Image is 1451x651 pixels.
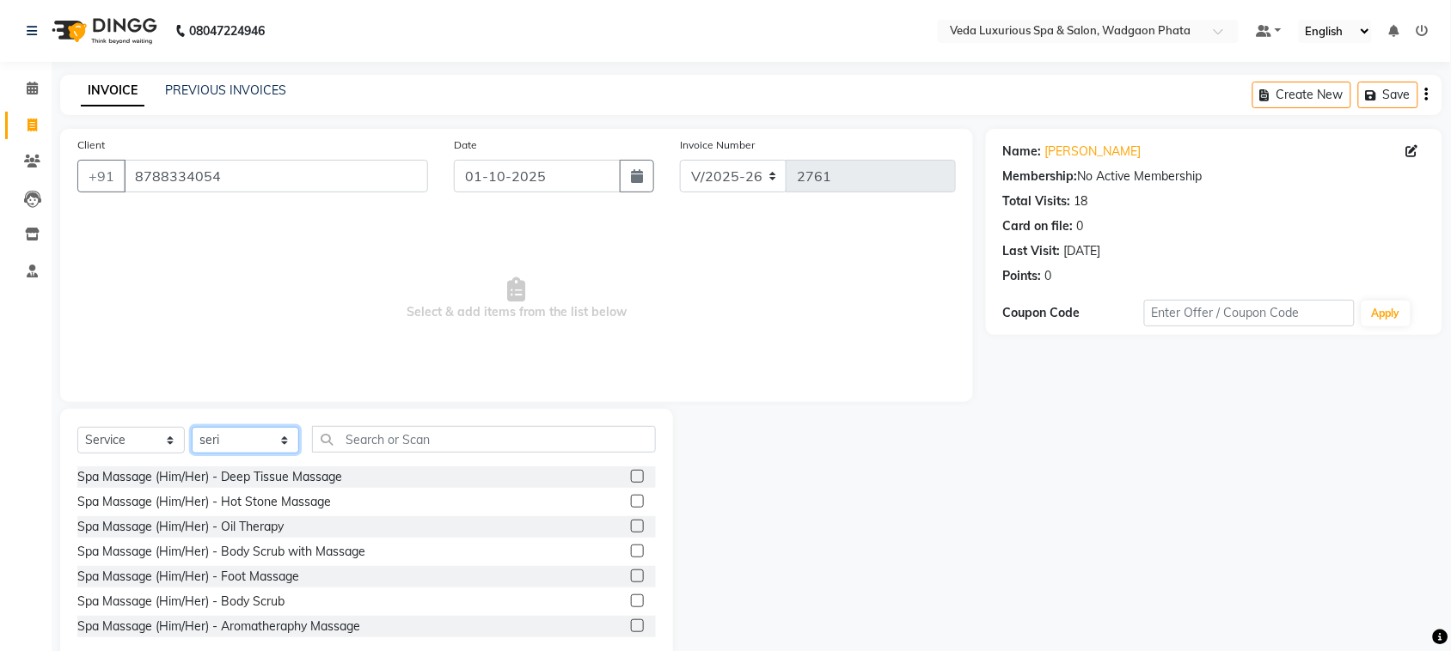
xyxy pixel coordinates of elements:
div: Membership: [1003,167,1078,186]
div: No Active Membership [1003,167,1425,186]
img: logo [44,7,162,55]
a: [PERSON_NAME] [1045,143,1142,161]
b: 08047224946 [189,7,265,55]
button: +91 [77,160,126,192]
label: Client [77,137,105,153]
div: Coupon Code [1003,304,1144,322]
div: Total Visits: [1003,192,1071,210]
div: Last Visit: [1003,242,1061,260]
div: Name: [1003,143,1042,161]
div: 0 [1077,217,1084,235]
input: Enter Offer / Coupon Code [1144,300,1355,326]
a: PREVIOUS INVOICES [165,82,286,98]
div: Spa Massage (Him/Her) - Body Scrub [77,593,285,611]
div: [DATE] [1064,242,1101,260]
button: Create New [1252,82,1351,108]
input: Search or Scan [312,426,656,453]
label: Invoice Number [680,137,755,153]
span: Select & add items from the list below [77,213,956,385]
div: Spa Massage (Him/Her) - Foot Massage [77,568,299,586]
div: Spa Massage (Him/Her) - Hot Stone Massage [77,493,331,511]
div: Spa Massage (Him/Her) - Oil Therapy [77,518,284,536]
a: INVOICE [81,76,144,106]
div: 18 [1074,192,1088,210]
div: Spa Massage (Him/Her) - Aromatheraphy Massage [77,618,360,636]
input: Search by Name/Mobile/Email/Code [124,160,428,192]
div: Spa Massage (Him/Her) - Deep Tissue Massage [77,468,342,486]
label: Date [454,137,477,153]
div: Points: [1003,267,1042,285]
button: Apply [1362,301,1411,326]
div: Spa Massage (Him/Her) - Body Scrub with Massage [77,543,365,561]
button: Save [1358,82,1418,108]
div: Card on file: [1003,217,1074,235]
div: 0 [1045,267,1052,285]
